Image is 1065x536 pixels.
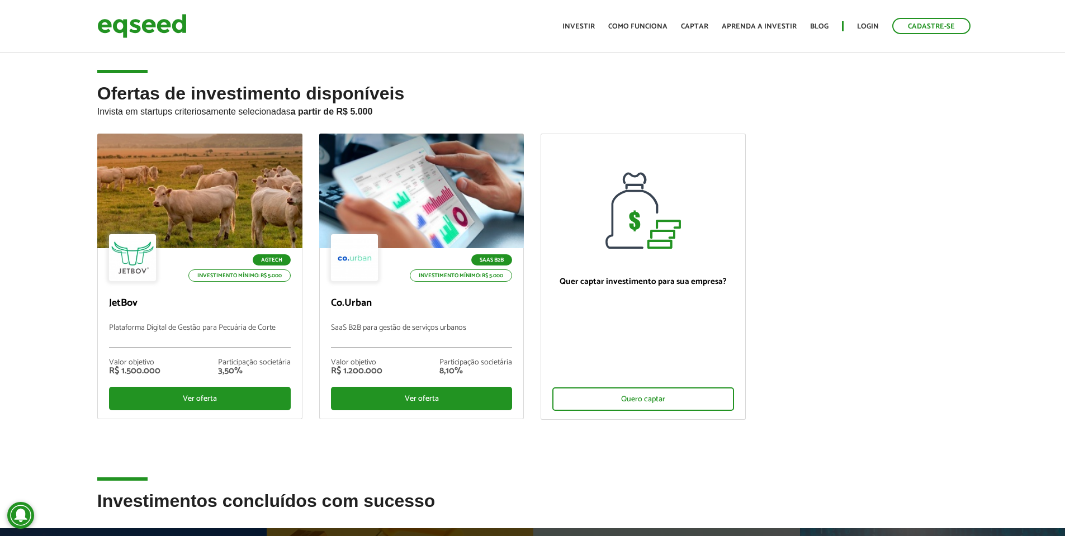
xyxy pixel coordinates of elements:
div: R$ 1.200.000 [331,367,382,376]
a: Captar [681,23,708,30]
p: Agtech [253,254,291,265]
img: EqSeed [97,11,187,41]
a: Como funciona [608,23,668,30]
p: Invista em startups criteriosamente selecionadas [97,103,968,117]
a: SaaS B2B Investimento mínimo: R$ 5.000 Co.Urban SaaS B2B para gestão de serviços urbanos Valor ob... [319,134,524,419]
h2: Ofertas de investimento disponíveis [97,84,968,134]
div: Participação societária [218,359,291,367]
div: 8,10% [439,367,512,376]
a: Aprenda a investir [722,23,797,30]
p: Quer captar investimento para sua empresa? [552,277,734,287]
p: SaaS B2B [471,254,512,265]
p: Investimento mínimo: R$ 5.000 [188,269,291,282]
h2: Investimentos concluídos com sucesso [97,491,968,528]
a: Cadastre-se [892,18,971,34]
a: Login [857,23,879,30]
div: R$ 1.500.000 [109,367,160,376]
div: Participação societária [439,359,512,367]
a: Agtech Investimento mínimo: R$ 5.000 JetBov Plataforma Digital de Gestão para Pecuária de Corte V... [97,134,302,419]
div: Quero captar [552,387,734,411]
a: Blog [810,23,829,30]
div: Ver oferta [331,387,513,410]
p: JetBov [109,297,291,310]
div: Ver oferta [109,387,291,410]
a: Quer captar investimento para sua empresa? Quero captar [541,134,746,420]
div: 3,50% [218,367,291,376]
div: Valor objetivo [331,359,382,367]
div: Valor objetivo [109,359,160,367]
a: Investir [562,23,595,30]
p: SaaS B2B para gestão de serviços urbanos [331,324,513,348]
p: Co.Urban [331,297,513,310]
p: Plataforma Digital de Gestão para Pecuária de Corte [109,324,291,348]
p: Investimento mínimo: R$ 5.000 [410,269,512,282]
strong: a partir de R$ 5.000 [291,107,373,116]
